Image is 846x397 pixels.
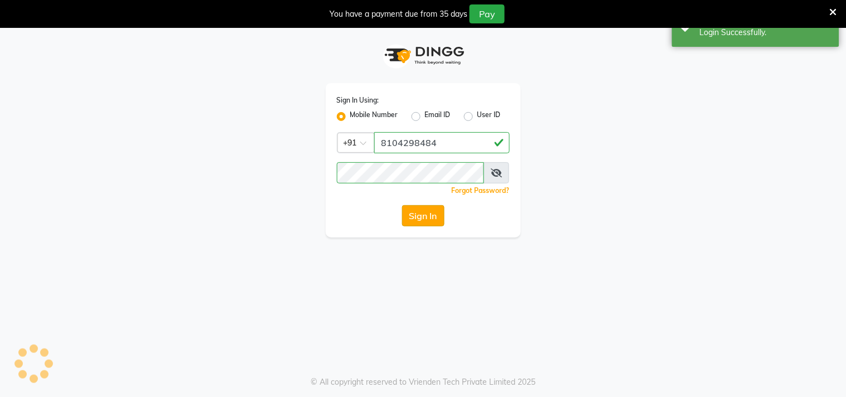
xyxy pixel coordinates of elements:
button: Pay [470,4,505,23]
div: Login Successfully. [700,27,831,38]
a: Forgot Password? [452,186,510,195]
label: Sign In Using: [337,95,379,105]
div: You have a payment due from 35 days [330,8,467,20]
label: Email ID [425,110,451,123]
label: Mobile Number [350,110,398,123]
button: Sign In [402,205,444,226]
input: Username [337,162,485,183]
label: User ID [477,110,501,123]
input: Username [374,132,510,153]
img: logo1.svg [379,39,468,72]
